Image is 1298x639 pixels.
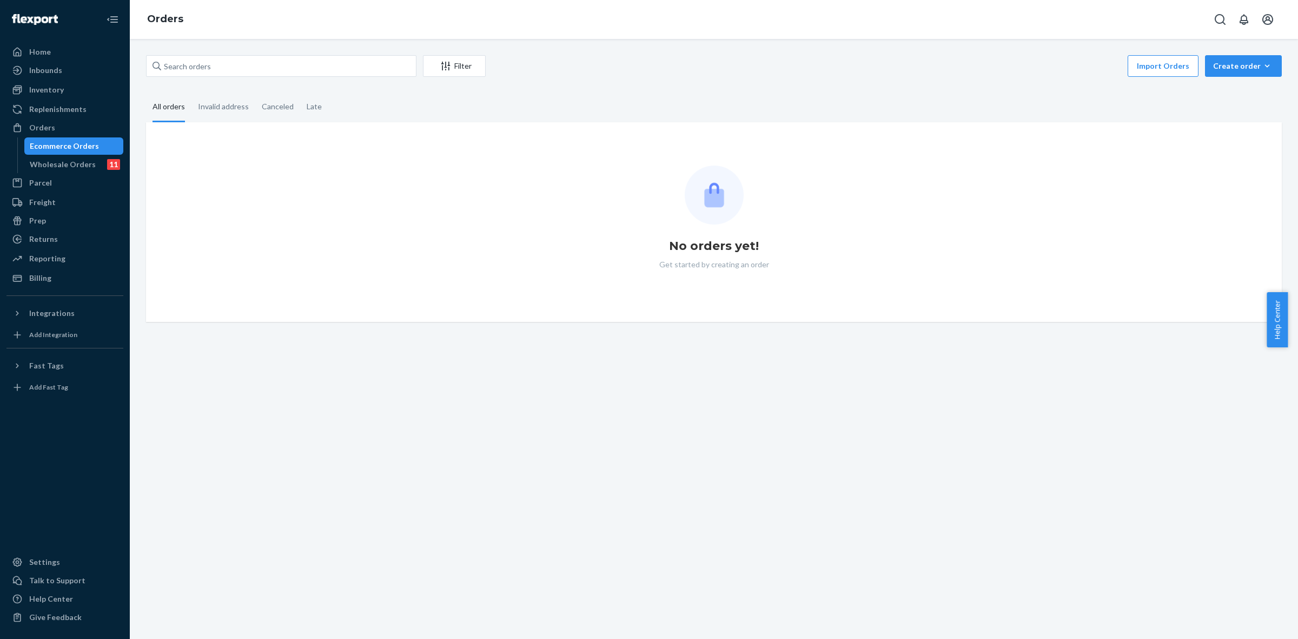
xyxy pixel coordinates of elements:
[423,55,486,77] button: Filter
[29,234,58,245] div: Returns
[29,594,73,604] div: Help Center
[6,119,123,136] a: Orders
[147,13,183,25] a: Orders
[6,305,123,322] button: Integrations
[6,81,123,98] a: Inventory
[6,230,123,248] a: Returns
[1205,55,1282,77] button: Create order
[6,43,123,61] a: Home
[6,250,123,267] a: Reporting
[29,122,55,133] div: Orders
[6,174,123,192] a: Parcel
[1209,9,1231,30] button: Open Search Box
[262,93,294,121] div: Canceled
[29,308,75,319] div: Integrations
[29,65,62,76] div: Inbounds
[29,215,46,226] div: Prep
[29,330,77,339] div: Add Integration
[6,212,123,229] a: Prep
[29,612,82,623] div: Give Feedback
[6,269,123,287] a: Billing
[29,383,68,392] div: Add Fast Tag
[24,156,124,173] a: Wholesale Orders11
[6,572,123,589] button: Talk to Support
[29,197,56,208] div: Freight
[29,360,64,371] div: Fast Tags
[685,166,744,225] img: Empty list
[107,159,120,170] div: 11
[30,141,99,151] div: Ecommerce Orders
[29,557,60,568] div: Settings
[6,554,123,571] a: Settings
[6,357,123,374] button: Fast Tags
[30,159,96,170] div: Wholesale Orders
[12,14,58,25] img: Flexport logo
[29,253,65,264] div: Reporting
[153,93,185,122] div: All orders
[307,93,322,121] div: Late
[29,273,51,284] div: Billing
[1233,9,1255,30] button: Open notifications
[29,84,64,95] div: Inventory
[6,326,123,344] a: Add Integration
[669,238,759,255] h1: No orders yet!
[423,61,485,71] div: Filter
[29,104,87,115] div: Replenishments
[102,9,123,30] button: Close Navigation
[29,47,51,57] div: Home
[1267,292,1288,347] button: Help Center
[6,194,123,211] a: Freight
[6,62,123,79] a: Inbounds
[29,177,52,188] div: Parcel
[24,137,124,155] a: Ecommerce Orders
[198,93,249,121] div: Invalid address
[1257,9,1279,30] button: Open account menu
[1213,61,1274,71] div: Create order
[146,55,416,77] input: Search orders
[6,609,123,626] button: Give Feedback
[659,259,769,270] p: Get started by creating an order
[29,575,85,586] div: Talk to Support
[138,4,192,35] ol: breadcrumbs
[6,101,123,118] a: Replenishments
[1128,55,1198,77] button: Import Orders
[6,590,123,608] a: Help Center
[6,379,123,396] a: Add Fast Tag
